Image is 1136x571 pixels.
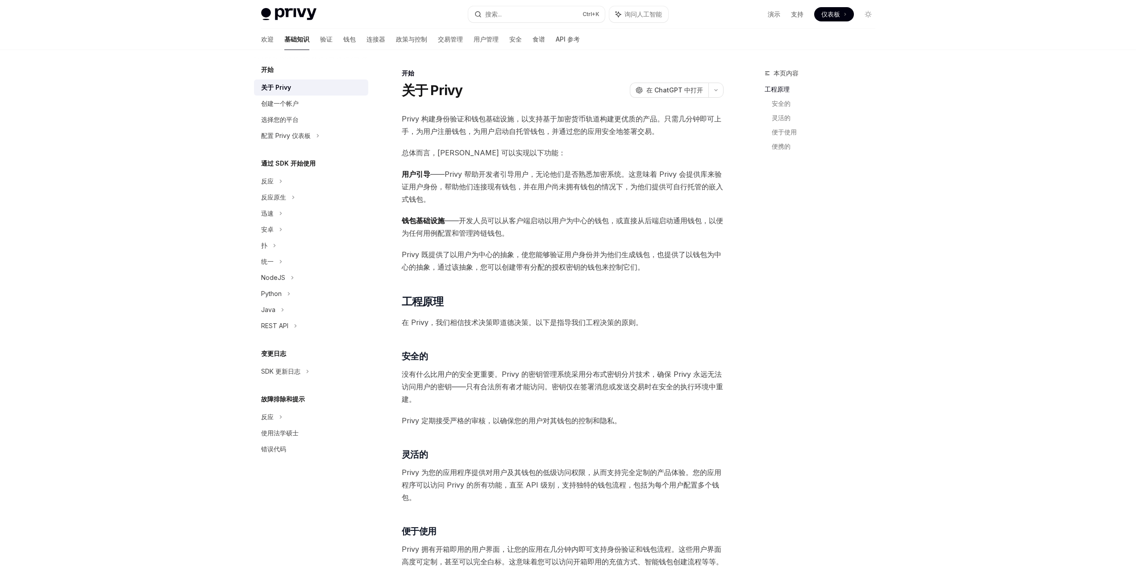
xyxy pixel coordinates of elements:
font: 询问人工智能 [624,10,662,18]
font: 演示 [768,10,780,18]
font: Privy 为您的应用程序提供对用户及其钱包的低级访问权限，从而支持完全定制的产品体验。您的应用程序可以访问 Privy 的所有功能，直至 API 级别，支持独特的钱包流程，包括为每个用户配置多... [402,468,721,502]
font: 开始 [402,69,414,77]
font: 交易管理 [438,35,463,43]
font: 安卓 [261,225,274,233]
a: 基础知识 [284,29,309,50]
font: Java [261,306,275,313]
a: 连接器 [366,29,385,50]
a: 食谱 [533,29,545,50]
font: 反应 [261,177,274,185]
font: 钱包 [343,35,356,43]
a: 安全 [509,29,522,50]
font: 支持 [791,10,803,18]
font: Privy 构建身份验证和钱包基础设施，以支持基于加密货币轨道构建更优质的产品。只需几分钟即可上手，为用户注册钱包，为用户启动自托管钱包，并通过您的应用安全地签署交易。 [402,114,721,136]
font: 用户管理 [474,35,499,43]
font: 政策与控制 [396,35,427,43]
font: 验证 [320,35,333,43]
font: 在 Privy，我们相信技术决策即道德决策。以下是指导我们工程决策的原则。 [402,318,643,327]
font: 反应原生 [261,193,286,201]
font: REST API [261,322,288,329]
a: 验证 [320,29,333,50]
a: 交易管理 [438,29,463,50]
font: 用户引导 [402,170,430,179]
a: 安全的 [772,96,882,111]
a: 欢迎 [261,29,274,50]
font: 关于 Privy [261,83,291,91]
font: 工程原理 [402,295,444,308]
font: 选择您的平台 [261,116,299,123]
font: 在 ChatGPT 中打开 [646,86,703,94]
font: Python [261,290,282,297]
font: ——Privy 帮助开发者引导用户，无论他们是否熟悉加密系统。这意味着 Privy 会提供库来验证用户身份，帮助他们连接现有钱包，并在用户尚未拥有钱包的情况下，为他们提供可自行托管的嵌入式钱包。 [402,170,723,204]
font: 没有什么比用户的安全更重要。Privy 的密钥管理系统采用分布式密钥分片技术，确保 Privy 永远无法访问用户的密钥——只有合法所有者才能访问。密钥仅在签署消息或发送交易时在安全的执行环境中重建。 [402,370,723,404]
font: 便于使用 [402,526,437,537]
font: 食谱 [533,35,545,43]
a: 用户管理 [474,29,499,50]
font: 便于使用 [772,128,797,136]
a: 选择您的平台 [254,112,368,128]
a: 政策与控制 [396,29,427,50]
font: 扑 [261,242,267,249]
img: 灯光标志 [261,8,316,21]
font: 欢迎 [261,35,274,43]
font: 错误代码 [261,445,286,453]
font: 统一 [261,258,274,265]
font: 本页内容 [774,69,799,77]
font: 连接器 [366,35,385,43]
font: 创建一个帐户 [261,100,299,107]
font: Privy 既提供了以用户为中心的抽象，使您能够验证用户身份并为他们生成钱包，也提供了以钱包为中心的抽象，通过该抽象，您可以创建带有分配的授权密钥的钱包来控制它们。 [402,250,721,271]
font: Ctrl [583,11,592,17]
button: 在 ChatGPT 中打开 [630,83,708,98]
a: 支持 [791,10,803,19]
font: 安全的 [402,351,428,362]
font: Privy 拥有开箱即用的用户界面，让您的应用在几分钟内即可支持身份验证和钱包流程。这些用户界面高度可定制，甚至可以完全白标。这意味着您可以访问开箱即用的充值方式、智能钱包创建流程等等。 [402,545,723,566]
font: NodeJS [261,274,285,281]
font: 基础知识 [284,35,309,43]
font: 故障排除和提示 [261,395,305,403]
font: ——开发人员可以从客户端启动以用户为中心的钱包，或直接从后端启动通用钱包，以便为任何用例配置和管理跨链钱包。 [402,216,723,238]
font: 关于 Privy [402,82,463,98]
font: 配置 Privy 仪表板 [261,132,311,139]
font: 使用法学硕士 [261,429,299,437]
font: 总体而言，[PERSON_NAME] 可以实现以下功能： [402,148,566,157]
a: 使用法学硕士 [254,425,368,441]
font: 变更日志 [261,350,286,357]
font: 反应 [261,413,274,421]
button: 搜索...Ctrl+K [468,6,605,22]
font: 安全的 [772,100,791,107]
a: 便携的 [772,139,882,154]
a: 灵活的 [772,111,882,125]
font: 灵活的 [402,449,428,460]
font: 搜索... [485,10,502,18]
a: 演示 [768,10,780,19]
font: 便携的 [772,142,791,150]
font: 灵活的 [772,114,791,121]
font: 开始 [261,66,274,73]
button: 询问人工智能 [609,6,668,22]
font: +K [592,11,599,17]
a: 工程原理 [765,82,882,96]
a: API 参考 [556,29,580,50]
a: 关于 Privy [254,79,368,96]
font: Privy 定期接受严格的审核，以确保您的用户对其钱包的控制和隐私。 [402,416,621,425]
a: 创建一个帐户 [254,96,368,112]
font: 钱包基础设施 [402,216,445,225]
font: 迅速 [261,209,274,217]
a: 便于使用 [772,125,882,139]
font: 通过 SDK 开始使用 [261,159,316,167]
a: 钱包 [343,29,356,50]
font: 安全 [509,35,522,43]
font: 工程原理 [765,85,790,93]
font: 仪表板 [821,10,840,18]
button: 切换暗模式 [861,7,875,21]
a: 错误代码 [254,441,368,457]
font: SDK 更新日志 [261,367,300,375]
font: API 参考 [556,35,580,43]
a: 仪表板 [814,7,854,21]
